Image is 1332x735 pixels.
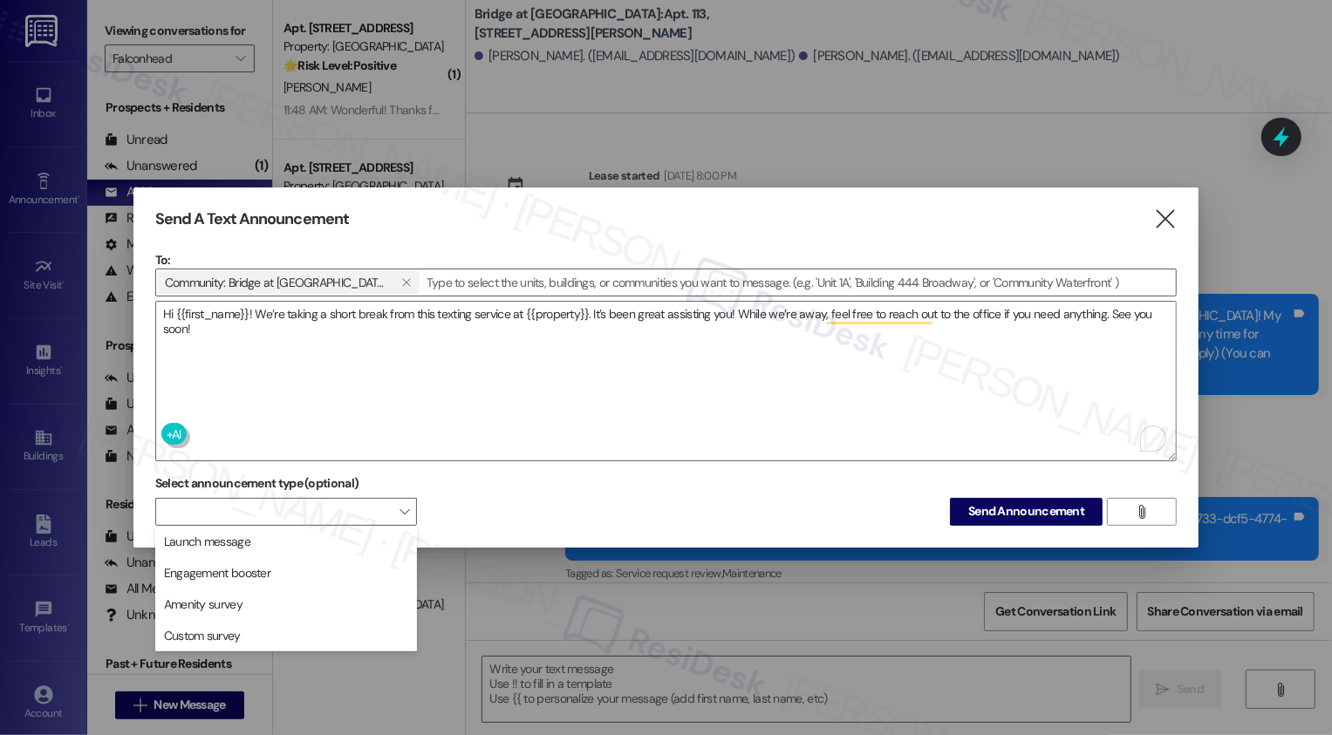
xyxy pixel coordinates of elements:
span: Amenity survey [164,595,242,613]
p: To: [155,251,1178,269]
span: Launch message [164,533,250,550]
span: Engagement booster [164,564,270,582]
textarea: To enrich screen reader interactions, please activate Accessibility in Grammarly extension settings [156,302,1177,460]
i:  [1136,505,1149,519]
span: Send Announcement [968,502,1084,521]
label: Select announcement type (optional) [155,470,359,497]
h3: Send A Text Announcement [155,209,349,229]
div: To enrich screen reader interactions, please activate Accessibility in Grammarly extension settings [155,301,1178,461]
i:  [1154,210,1178,228]
span: Custom survey [164,627,241,644]
input: Type to select the units, buildings, or communities you want to message. (e.g. 'Unit 1A', 'Buildi... [421,269,1177,296]
button: Community: Bridge at Terracina [393,271,420,294]
button: Send Announcement [950,498,1103,526]
span: Community: Bridge at Terracina [165,271,386,294]
i:  [401,276,411,289]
